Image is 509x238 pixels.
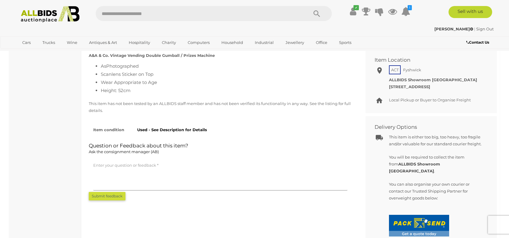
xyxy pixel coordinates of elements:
a: Sell with us [449,6,492,18]
a: Antiques & Art [85,38,121,48]
h2: Delivery Options [375,124,479,130]
span: ACT [389,65,401,74]
strong: ALLBIDS Showroom [GEOGRAPHIC_DATA] [389,77,477,82]
li: Height: 52cm [101,86,352,94]
span: Ask the consignment manager (AB) [89,149,159,154]
p: You will be required to collect the item from . [389,154,483,175]
a: Wine [63,38,81,48]
span: | [474,26,475,31]
p: You can also organise your own courier or contact our Trusted Shipping Partner for overweight goo... [389,181,483,202]
button: Submit feedback [89,192,125,200]
span: Fyshwick [402,66,423,74]
p: This item is either too big, too heavy, too fragile and/or valuable for our standard courier frei... [389,134,483,148]
strong: Used - See Description for Details [137,127,207,132]
img: Allbids.com.au [17,6,83,23]
a: ✔ [348,6,357,17]
a: Charity [158,38,180,48]
span: Scanlens Sticker on Top [101,71,153,77]
a: Contact Us [466,39,491,46]
i: ✔ [353,5,359,10]
b: Contact Us [466,40,489,45]
a: Sign Out [476,26,494,31]
li: As [101,62,352,70]
strong: Item condition [93,127,124,132]
strong: [PERSON_NAME] [434,26,473,31]
a: Cars [18,38,35,48]
a: 1 [401,6,410,17]
a: [PERSON_NAME] [434,26,474,31]
h2: Question or Feedback about this item? [89,143,352,156]
a: Trucks [39,38,59,48]
li: Wear Appropriate to Age [101,78,352,86]
a: Household [217,38,247,48]
a: Sports [335,38,355,48]
h2: Item Location [375,57,479,63]
img: Fyshwick-AllBids-GETAQUOTE.png [389,215,449,236]
p: This item has not been tested by an ALLBIDS staff member and has not been verified its functional... [89,100,352,114]
strong: [STREET_ADDRESS] [389,84,430,89]
a: [GEOGRAPHIC_DATA] [18,48,69,57]
a: Computers [184,38,214,48]
strong: A&A & Co. Vintage Vending Double Gumball / Prizes Machine [89,53,215,58]
a: Jewellery [282,38,308,48]
span: Photographed [106,63,139,69]
a: Hospitality [125,38,154,48]
span: Local Pickup or Buyer to Organise Freight [389,97,471,102]
a: Industrial [251,38,278,48]
b: ALLBIDS Showroom [GEOGRAPHIC_DATA] [389,162,440,173]
button: Search [302,6,332,21]
a: Office [312,38,331,48]
i: 1 [408,5,412,10]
